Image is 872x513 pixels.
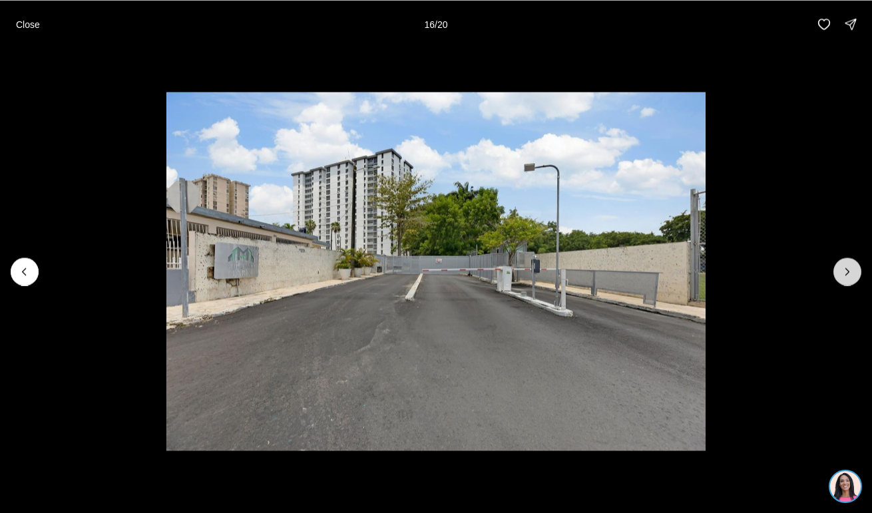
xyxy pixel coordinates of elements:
p: 16 / 20 [424,19,447,29]
img: be3d4b55-7850-4bcb-9297-a2f9cd376e78.png [8,8,39,39]
button: Close [8,11,48,37]
button: Next slide [833,257,861,285]
button: Previous slide [11,257,39,285]
p: Close [16,19,40,29]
